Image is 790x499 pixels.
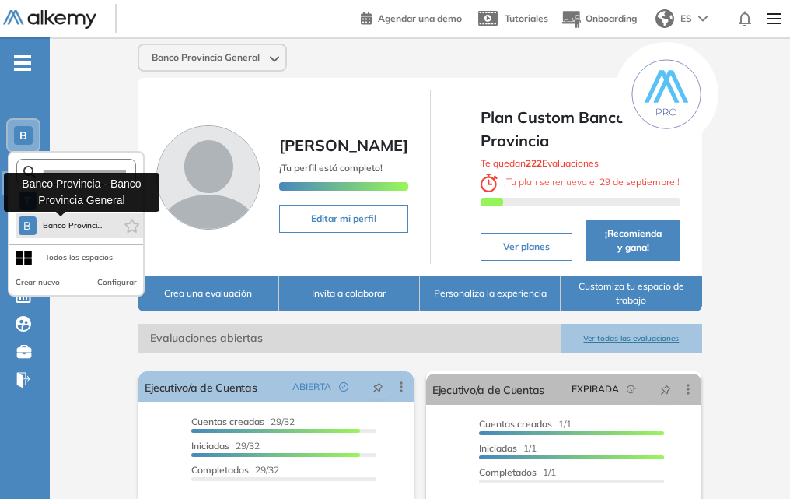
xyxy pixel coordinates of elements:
[191,440,229,452] span: Iniciadas
[361,374,395,399] button: pushpin
[479,442,537,454] span: 1/1
[191,416,295,427] span: 29/32
[191,464,279,476] span: 29/32
[156,125,260,230] img: Foto de perfil
[698,16,708,22] img: arrow
[481,174,498,192] img: clock-svg
[481,233,572,261] button: Ver planes
[23,220,31,232] span: B
[561,324,701,353] button: Ver todas las evaluaciones
[680,12,692,26] span: ES
[432,374,544,405] a: Ejecutivo/a de Cuentas
[152,51,260,64] span: Banco Provincia General
[481,157,599,169] span: Te quedan Evaluaciones
[97,276,137,289] button: Configurar
[481,176,680,188] span: ¡ Tu plan se renueva el !
[597,176,677,188] b: 29 de septiembre
[586,12,637,24] span: Onboarding
[19,129,27,142] span: B
[479,442,517,454] span: Iniciadas
[361,8,462,26] a: Agendar una demo
[760,3,787,34] img: Menu
[279,205,408,233] button: Editar mi perfil
[339,382,348,392] span: check-circle
[561,276,701,311] button: Customiza tu espacio de trabajo
[648,377,683,402] button: pushpin
[279,276,420,311] button: Invita a colaborar
[561,2,637,36] button: Onboarding
[479,466,556,478] span: 1/1
[655,9,674,28] img: world
[481,106,680,153] span: Plan Custom Banco Provincia
[572,382,619,396] span: EXPIRADA
[14,61,31,65] i: -
[138,324,561,353] span: Evaluaciones abiertas
[191,464,249,476] span: Completados
[45,251,113,264] div: Todos los espacios
[586,220,680,261] button: ¡Recomienda y gana!
[292,380,331,394] span: ABIERTA
[479,418,572,430] span: 1/1
[378,12,462,24] span: Agendar una demo
[627,385,636,394] span: field-time
[16,276,60,289] button: Crear nuevo
[660,383,671,395] span: pushpin
[191,416,264,427] span: Cuentas creadas
[420,276,561,311] button: Personaliza la experiencia
[4,173,159,212] div: Banco Provincia - Banco Provincia General
[505,12,548,24] span: Tutoriales
[479,418,552,430] span: Cuentas creadas
[191,440,260,452] span: 29/32
[138,276,278,311] button: Crea una evaluación
[145,371,257,402] a: Ejecutivo/a de Cuentas
[279,135,408,155] span: [PERSON_NAME]
[3,10,96,30] img: Logo
[479,466,537,478] span: Completados
[279,162,383,174] span: ¡Tu perfil está completo!
[372,381,383,393] span: pushpin
[526,157,542,169] b: 222
[43,220,103,232] span: Banco Provinci...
